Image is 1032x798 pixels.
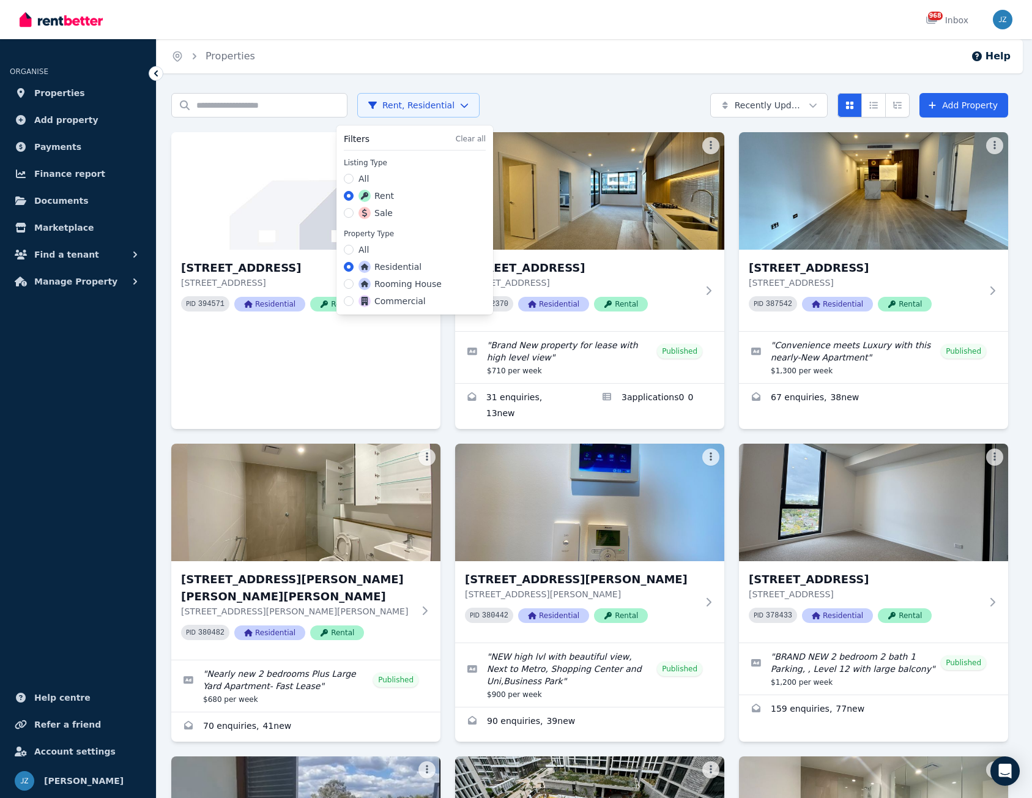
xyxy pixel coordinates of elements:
label: Listing Type [344,158,486,168]
label: Rooming House [358,278,442,290]
label: Rent [358,190,394,202]
label: Commercial [358,295,426,307]
label: All [358,244,369,256]
label: Residential [358,261,421,273]
label: Property Type [344,229,486,239]
label: Sale [358,207,393,219]
button: Clear all [456,134,486,144]
h3: Filters [344,133,369,145]
label: All [358,173,369,185]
